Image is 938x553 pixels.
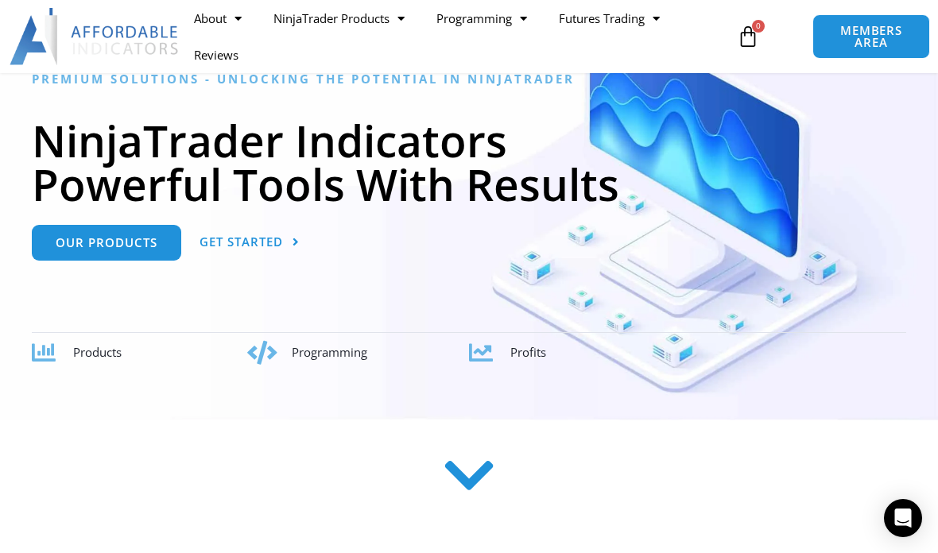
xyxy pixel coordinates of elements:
a: Get Started [200,225,300,261]
h6: Premium Solutions - Unlocking the Potential in NinjaTrader [32,72,906,87]
div: Open Intercom Messenger [884,499,922,537]
span: MEMBERS AREA [829,25,913,48]
img: LogoAI | Affordable Indicators – NinjaTrader [10,8,180,65]
span: Our Products [56,237,157,249]
a: Reviews [178,37,254,73]
span: Products [73,344,122,360]
span: 0 [752,20,765,33]
span: Profits [510,344,546,360]
a: 0 [713,14,783,60]
span: Programming [292,344,367,360]
a: MEMBERS AREA [812,14,929,59]
h1: NinjaTrader Indicators Powerful Tools With Results [32,118,906,206]
a: Our Products [32,225,181,261]
span: Get Started [200,236,283,248]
